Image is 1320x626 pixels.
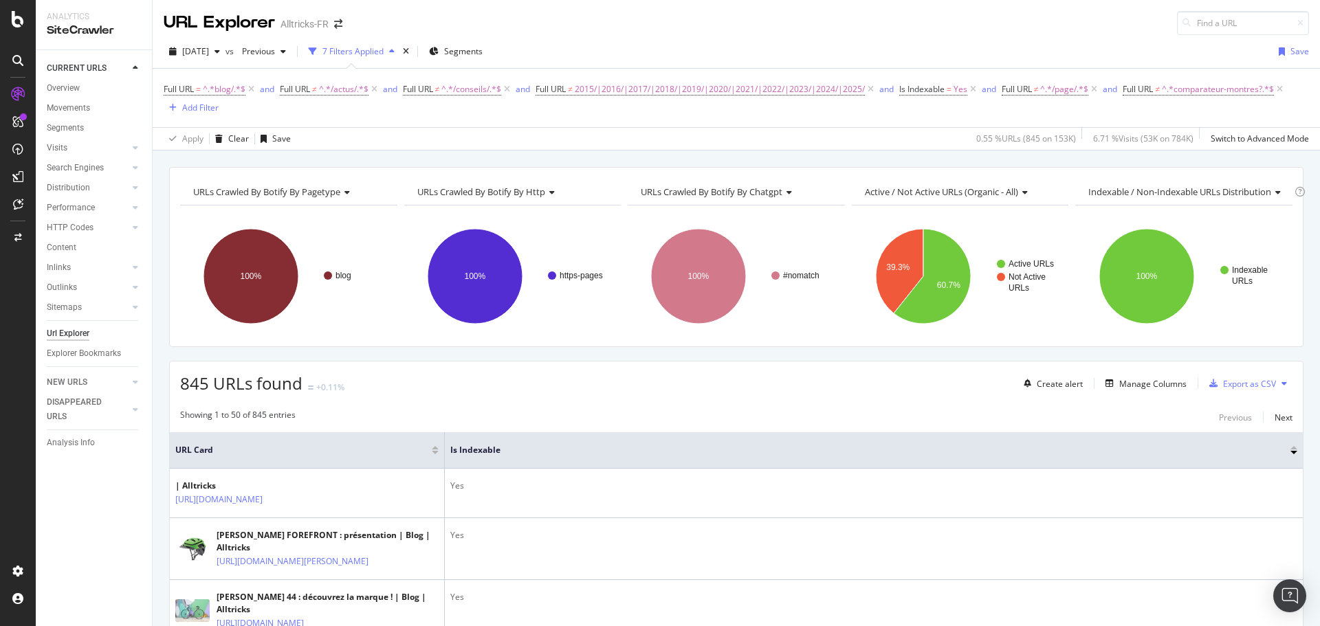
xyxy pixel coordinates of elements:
[164,128,203,150] button: Apply
[182,45,209,57] span: 2025 Sep. 1st
[236,45,275,57] span: Previous
[319,80,368,99] span: ^.*/actus/.*$
[175,537,210,561] img: main image
[334,19,342,29] div: arrow-right-arrow-left
[1219,412,1252,423] div: Previous
[1119,378,1187,390] div: Manage Columns
[1136,271,1158,281] text: 100%
[464,271,485,281] text: 100%
[47,346,142,361] a: Explorer Bookmarks
[47,61,129,76] a: CURRENT URLS
[255,128,291,150] button: Save
[1232,276,1253,286] text: URLs
[308,385,313,390] img: Equal
[1018,372,1083,394] button: Create alert
[164,41,225,63] button: [DATE]
[1219,409,1252,425] button: Previous
[1211,133,1309,144] div: Switch to Advanced Mode
[175,599,210,622] img: main image
[1232,265,1268,275] text: Indexable
[47,375,87,390] div: NEW URLS
[450,480,1297,492] div: Yes
[47,346,121,361] div: Explorer Bookmarks
[1155,83,1160,95] span: ≠
[47,241,76,255] div: Content
[1002,83,1032,95] span: Full URL
[982,83,996,95] div: and
[852,216,1069,336] svg: A chart.
[947,83,951,95] span: =
[1103,83,1117,95] div: and
[886,262,910,272] text: 39.3%
[879,83,894,95] div: and
[203,80,245,99] span: ^.*blog/.*$
[180,409,296,425] div: Showing 1 to 50 of 845 entries
[1275,409,1292,425] button: Next
[1009,272,1046,282] text: Not Active
[280,17,329,31] div: Alltricks-FR
[47,11,141,23] div: Analytics
[1088,186,1271,198] span: Indexable / Non-Indexable URLs distribution
[164,100,219,116] button: Add Filter
[404,216,619,336] svg: A chart.
[516,82,530,96] button: and
[628,216,843,336] svg: A chart.
[47,161,104,175] div: Search Engines
[1009,259,1054,269] text: Active URLs
[193,186,340,198] span: URLs Crawled By Botify By pagetype
[1162,80,1274,99] span: ^.*comparateur-montres?.*$
[450,591,1297,603] div: Yes
[47,260,129,275] a: Inlinks
[1205,128,1309,150] button: Switch to Advanced Mode
[47,181,129,195] a: Distribution
[182,102,219,113] div: Add Filter
[236,41,291,63] button: Previous
[47,436,95,450] div: Analysis Info
[47,121,142,135] a: Segments
[47,121,84,135] div: Segments
[1009,283,1029,293] text: URLs
[1223,378,1276,390] div: Export as CSV
[217,529,439,554] div: [PERSON_NAME] FOREFRONT : présentation | Blog | Alltricks
[303,41,400,63] button: 7 Filters Applied
[260,82,274,96] button: and
[47,201,129,215] a: Performance
[217,591,439,616] div: [PERSON_NAME] 44 : découvrez la marque ! | Blog | Alltricks
[47,181,90,195] div: Distribution
[47,61,107,76] div: CURRENT URLS
[180,372,302,394] span: 845 URLs found
[175,444,428,456] span: URL Card
[47,241,142,255] a: Content
[316,381,344,393] div: +0.11%
[1037,378,1083,390] div: Create alert
[415,181,609,203] h4: URLs Crawled By Botify By http
[641,186,782,198] span: URLs Crawled By Botify By chatgpt
[47,395,116,424] div: DISAPPEARED URLS
[1273,579,1306,612] div: Open Intercom Messenger
[403,83,433,95] span: Full URL
[1034,83,1039,95] span: ≠
[444,45,483,57] span: Segments
[175,493,263,506] a: [URL][DOMAIN_NAME]
[1040,80,1088,99] span: ^.*/page/.*$
[865,186,1018,198] span: Active / Not Active URLs (organic - all)
[383,83,397,95] div: and
[164,83,194,95] span: Full URL
[47,221,129,235] a: HTTP Codes
[196,83,201,95] span: =
[47,300,129,315] a: Sitemaps
[47,280,77,295] div: Outlinks
[688,271,709,281] text: 100%
[322,45,384,57] div: 7 Filters Applied
[1100,375,1187,392] button: Manage Columns
[560,271,603,280] text: https-pages
[1086,181,1292,203] h4: Indexable / Non-Indexable URLs Distribution
[575,80,865,99] span: 2015/|2016/|2017/|2018/|2019/|2020/|2021/|2022/|2023/|2024/|2025/
[982,82,996,96] button: and
[47,375,129,390] a: NEW URLS
[976,133,1076,144] div: 0.55 % URLs ( 845 on 153K )
[47,326,142,341] a: Url Explorer
[260,83,274,95] div: and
